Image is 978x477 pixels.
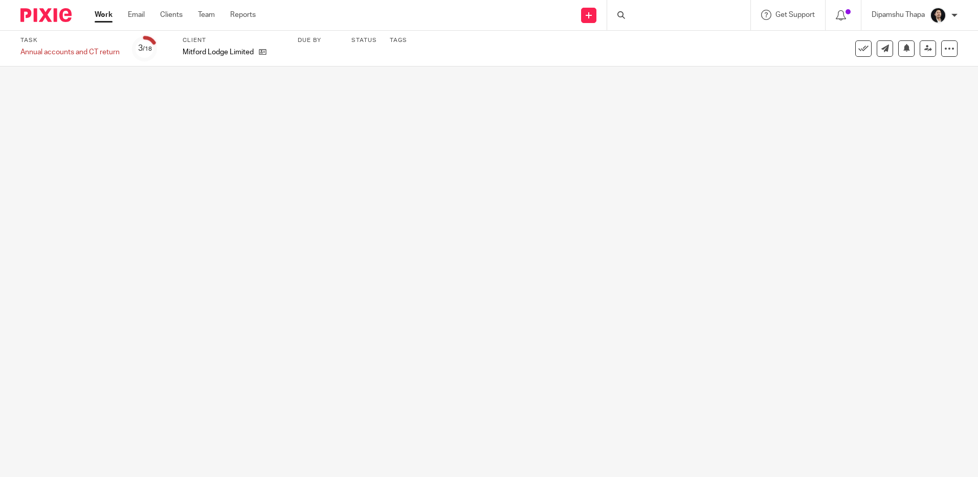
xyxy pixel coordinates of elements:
[872,10,925,20] p: Dipamshu Thapa
[390,36,407,45] label: Tags
[930,7,946,24] img: Dipamshu2.jpg
[183,47,254,57] p: Mitford Lodge Limited
[183,36,285,45] label: Client
[95,10,113,20] a: Work
[230,10,256,20] a: Reports
[20,47,120,57] div: Annual accounts and CT return
[351,36,377,45] label: Status
[775,11,815,18] span: Get Support
[138,42,152,54] div: 3
[259,48,266,56] i: Open client page
[143,46,152,52] small: /18
[298,36,339,45] label: Due by
[20,8,72,22] img: Pixie
[128,10,145,20] a: Email
[20,36,120,45] label: Task
[198,10,215,20] a: Team
[160,10,183,20] a: Clients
